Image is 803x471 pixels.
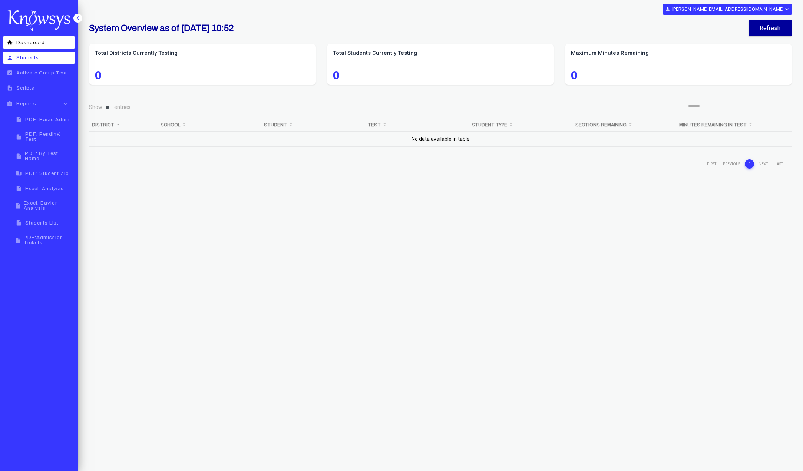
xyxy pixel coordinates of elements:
span: 0 [333,71,548,80]
b: [PERSON_NAME][EMAIL_ADDRESS][DOMAIN_NAME] [672,6,784,12]
th: Sections Remaining: activate to sort column ascending [572,119,676,131]
label: Total Districts Currently Testing [95,49,310,57]
span: Students List [25,220,59,226]
i: insert_drive_file [14,203,22,209]
span: Activate Group Test [16,70,67,76]
span: PDF: Basic Admin [25,117,71,122]
i: insert_drive_file [14,185,23,192]
b: District [92,122,114,127]
span: Scripts [16,86,34,91]
i: expand_more [784,6,789,12]
i: keyboard_arrow_left [74,14,82,22]
span: PDF: By Test Name [25,151,73,161]
th: Test: activate to sort column ascending [365,119,469,131]
i: assignment [5,101,14,107]
select: Showentries [102,102,114,112]
i: insert_drive_file [14,153,23,159]
i: insert_drive_file [14,134,23,140]
i: assignment_turned_in [5,70,14,76]
th: School: activate to sort column ascending [158,119,261,131]
label: Total Students Currently Testing [333,49,548,57]
b: Minutes Remaining in Test [679,122,747,127]
th: Student: activate to sort column ascending [261,119,365,131]
button: Refresh [749,20,792,36]
label: Show entries [89,102,130,112]
span: Reports [16,101,36,106]
a: 1 [745,159,754,169]
i: home [5,39,14,46]
b: Student Type [472,122,507,127]
th: Student Type: activate to sort column ascending [469,119,572,131]
i: keyboard_arrow_down [60,100,71,107]
span: 0 [571,71,786,80]
span: Excel: Analysis [25,186,64,191]
span: 0 [95,71,310,80]
span: Excel: Baylor Analysis [24,200,73,211]
td: No data available in table [89,131,792,150]
i: folder_zip [14,170,23,176]
i: insert_drive_file [14,116,23,123]
span: PDF: Pending Test [25,132,73,142]
th: District: activate to sort column descending [89,119,158,131]
i: person [665,6,670,11]
b: Student [264,122,287,127]
b: Test [368,122,381,127]
b: System Overview as of [DATE] 10:52 [89,23,234,33]
b: School [161,122,180,127]
i: insert_drive_file [14,237,22,243]
span: PDF: Student Zip [25,171,69,176]
span: Students [16,55,39,60]
label: Maximum Minutes Remaining [571,49,786,57]
i: description [5,85,14,91]
b: Sections Remaining [575,122,627,127]
span: PDF:Admission Tickets [24,235,73,245]
i: person [5,54,14,61]
i: insert_drive_file [14,220,23,226]
span: Dashboard [16,40,45,45]
th: Minutes Remaining in Test: activate to sort column ascending [676,119,792,131]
